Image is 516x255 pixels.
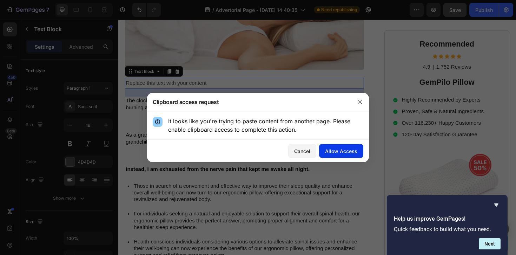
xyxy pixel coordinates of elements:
div: Help us improve GemPages! [394,201,501,249]
p: It looks like you're trying to paste content from another page. Please enable clipboard access to... [168,117,363,134]
p: Those in search of a convenient and effective way to improve their sleep quality and enhance over... [16,173,259,194]
strong: Instead, I am exhausted from the nerve pain that kept me awake all night. [8,156,203,161]
div: Replace this text with your content [7,62,260,73]
p: Highly Recommended by Experts [300,82,387,89]
p: Over 116,230+ Happy Customers [300,106,387,113]
h2: GemPilo Pillow [291,60,405,72]
p: 4.9 [323,47,330,54]
div: Cancel [294,147,310,155]
p: 120-Day Satisfaction Guarantee [300,118,387,125]
h2: Help us improve GemPages! [394,215,501,223]
span: As a grandmother of five, I should fill my days with joy and love from spending time with my gran... [8,119,234,132]
button: Cancel [288,144,316,158]
p: Proven, Safe & Natural Ingredients [300,94,387,101]
span: The clock showed 2:37am, a clear reminder of yet another sleepless night. My hands and feet were ... [8,83,254,96]
p: ⁠⁠⁠⁠⁠⁠⁠ [8,133,259,155]
p: Quick feedback to build what you need. [394,226,501,233]
div: Allow Access [325,147,357,155]
button: Allow Access [319,144,363,158]
div: Rich Text Editor. Editing area: main [7,82,260,163]
p: | [333,47,334,54]
button: Hide survey [492,201,501,209]
img: gempages_432750572815254551-2cd0dd65-f27b-41c6-94d0-a12992190d61.webp [291,135,405,228]
h3: Clipboard access request [153,98,219,106]
button: Next question [479,238,501,249]
p: For individuals seeking a natural and enjoyable solution to support their overall spinal health, ... [16,202,259,224]
div: Text Block [16,52,40,58]
h2: Recommended [291,20,405,32]
p: 1,752 Reviews [337,47,373,54]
